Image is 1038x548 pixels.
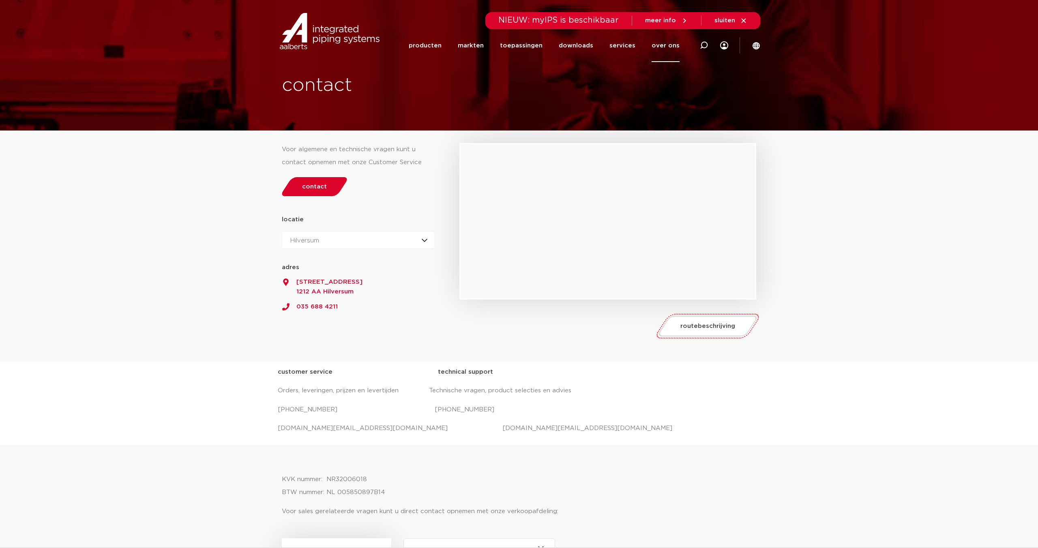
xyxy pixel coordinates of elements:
[278,369,493,375] strong: customer service technical support
[409,29,680,62] nav: Menu
[500,29,543,62] a: toepassingen
[278,422,760,435] p: [DOMAIN_NAME][EMAIL_ADDRESS][DOMAIN_NAME] [DOMAIN_NAME][EMAIL_ADDRESS][DOMAIN_NAME]
[282,143,435,169] div: Voor algemene en technische vragen kunt u contact opnemen met onze Customer Service
[645,17,688,24] a: meer info
[278,403,760,416] p: [PHONE_NUMBER] [PHONE_NUMBER]
[409,29,442,62] a: producten
[278,384,760,397] p: Orders, leveringen, prijzen en levertijden Technische vragen, product selecties en advies
[282,73,549,98] h1: contact
[652,29,680,62] a: over ons
[609,29,635,62] a: services
[714,17,735,24] span: sluiten
[458,29,484,62] a: markten
[714,17,747,24] a: sluiten
[656,316,759,336] a: routebeschrijving
[559,29,593,62] a: downloads
[280,177,350,196] a: contact
[302,184,327,190] span: contact
[498,16,619,24] span: NIEUW: myIPS is beschikbaar
[282,216,304,223] strong: locatie
[720,29,728,62] div: my IPS
[680,323,735,329] span: routebeschrijving
[645,17,676,24] span: meer info
[282,473,756,499] p: KVK nummer: NR32006018 BTW nummer: NL 005850897B14
[282,505,756,518] p: Voor sales gerelateerde vragen kunt u direct contact opnemen met onze verkoopafdeling:
[290,238,319,244] span: Hilversum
